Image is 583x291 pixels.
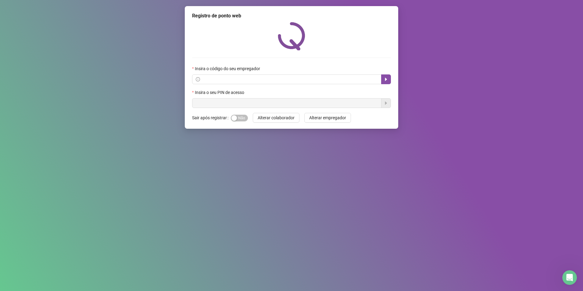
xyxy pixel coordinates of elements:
[192,12,391,20] div: Registro de ponto web
[278,22,305,50] img: QRPoint
[384,77,388,82] span: caret-right
[309,114,346,121] span: Alterar empregador
[304,113,351,123] button: Alterar empregador
[192,65,264,72] label: Insira o código do seu empregador
[258,114,295,121] span: Alterar colaborador
[253,113,299,123] button: Alterar colaborador
[562,270,577,285] iframe: Intercom live chat
[192,113,231,123] label: Sair após registrar
[192,89,248,96] label: Insira o seu PIN de acesso
[196,77,200,81] span: info-circle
